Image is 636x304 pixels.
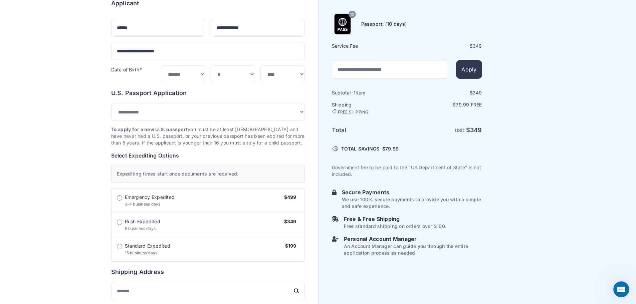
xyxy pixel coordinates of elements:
[408,43,482,49] div: $
[125,226,156,231] span: 8 business days
[361,21,407,27] h6: Passport: [10 days]
[111,267,305,277] h6: Shipping Address
[332,14,353,34] img: Product Name
[613,281,629,297] iframe: Intercom live chat
[385,146,399,151] span: 79.99
[471,102,482,107] span: Free
[125,202,161,207] span: 3-4 business days
[466,126,482,133] strong: $
[342,188,482,196] h6: Secure Payments
[125,250,158,255] span: 15 business days
[111,126,188,132] strong: To apply for a new U.S. passport
[344,215,446,223] h6: Free & Free Shipping
[284,219,296,224] span: $349
[344,243,482,256] p: An Account Manager can guide you through the entire application process as needed.
[111,151,305,160] h6: Select Expediting Options
[341,145,380,152] span: TOTAL SAVINGS
[456,60,482,79] button: Apply
[125,243,170,249] span: Standard Expedited
[338,109,369,115] span: FREE SHIPPING
[354,90,356,95] span: 1
[408,89,482,96] div: $
[470,126,482,133] span: 349
[332,125,406,135] h6: Total
[111,165,305,183] div: Expediting times start once documents are received.
[285,243,296,249] span: $199
[284,194,296,200] span: $499
[125,218,160,225] span: Rush Expedited
[473,43,482,49] span: 349
[111,88,305,98] h6: U.S. Passport Application
[350,10,354,19] span: 10
[344,223,446,230] p: Free standard shipping on orders over $100.
[455,127,465,133] span: USD
[332,43,406,49] h6: Service Fee
[342,196,482,210] p: We use 100% secure payments to provide you with a simple and safe experience.
[473,90,482,95] span: 349
[408,101,482,108] p: $
[456,102,469,107] span: 79.99
[111,67,142,72] label: Date of Birth*
[332,101,406,115] h6: Shipping
[332,89,406,96] h6: Subtotal · item
[344,235,482,243] h6: Personal Account Manager
[382,145,399,152] span: $
[111,126,305,146] p: you must be at least [DEMOGRAPHIC_DATA] and have never had a U.S. passport, or your previous pass...
[125,194,175,201] span: Emergency Expedited
[332,164,482,178] p: Government fee to be paid to the "US Department of State" is not included.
